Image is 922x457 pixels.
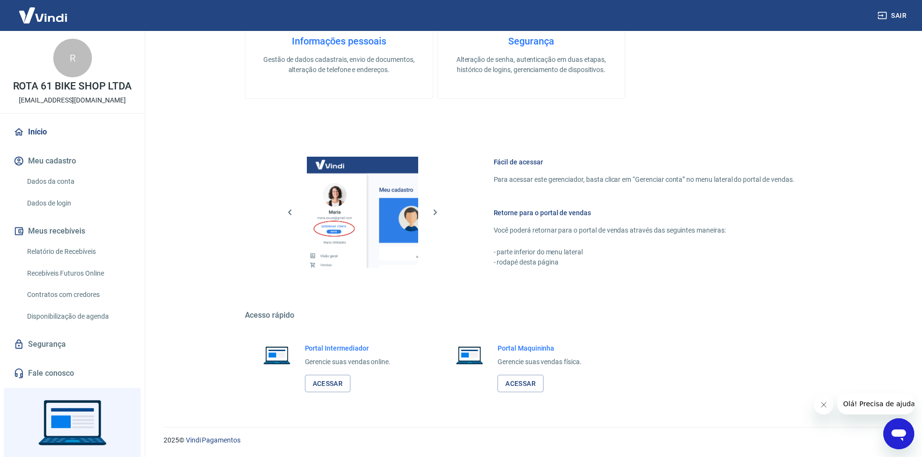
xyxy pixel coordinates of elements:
[257,343,297,367] img: Imagem de um notebook aberto
[23,264,133,283] a: Recebíveis Futuros Online
[23,172,133,192] a: Dados da conta
[164,435,899,445] p: 2025 ©
[883,418,914,449] iframe: Botão para abrir a janela de mensagens
[494,157,795,167] h6: Fácil de acessar
[876,7,910,25] button: Sair
[814,395,833,414] iframe: Fechar mensagem
[494,247,795,257] p: - parte inferior do menu lateral
[12,334,133,355] a: Segurança
[498,375,544,393] a: Acessar
[245,310,818,320] h5: Acesso rápido
[494,208,795,218] h6: Retorne para o portal de vendas
[23,285,133,305] a: Contratos com credores
[305,343,391,353] h6: Portal Intermediador
[261,55,417,75] p: Gestão de dados cadastrais, envio de documentos, alteração de telefone e endereços.
[12,363,133,384] a: Fale conosco
[53,39,92,77] div: R
[6,7,81,15] span: Olá! Precisa de ajuda?
[13,81,132,91] p: ROTA 61 BIKE SHOP LTDA
[23,307,133,326] a: Disponibilização de agenda
[12,0,75,30] img: Vindi
[453,35,609,47] h4: Segurança
[19,95,126,105] p: [EMAIL_ADDRESS][DOMAIN_NAME]
[498,357,582,367] p: Gerencie suas vendas física.
[186,436,241,444] a: Vindi Pagamentos
[23,242,133,262] a: Relatório de Recebíveis
[12,221,133,242] button: Meus recebíveis
[305,375,351,393] a: Acessar
[307,157,418,268] img: Imagem da dashboard mostrando o botão de gerenciar conta na sidebar no lado esquerdo
[12,121,133,143] a: Início
[498,343,582,353] h6: Portal Maquininha
[837,393,914,414] iframe: Mensagem da empresa
[23,193,133,213] a: Dados de login
[494,175,795,185] p: Para acessar este gerenciador, basta clicar em “Gerenciar conta” no menu lateral do portal de ven...
[305,357,391,367] p: Gerencie suas vendas online.
[12,150,133,172] button: Meu cadastro
[494,257,795,267] p: - rodapé desta página
[261,35,417,47] h4: Informações pessoais
[453,55,609,75] p: Alteração de senha, autenticação em duas etapas, histórico de logins, gerenciamento de dispositivos.
[494,225,795,236] p: Você poderá retornar para o portal de vendas através das seguintes maneiras:
[449,343,490,367] img: Imagem de um notebook aberto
